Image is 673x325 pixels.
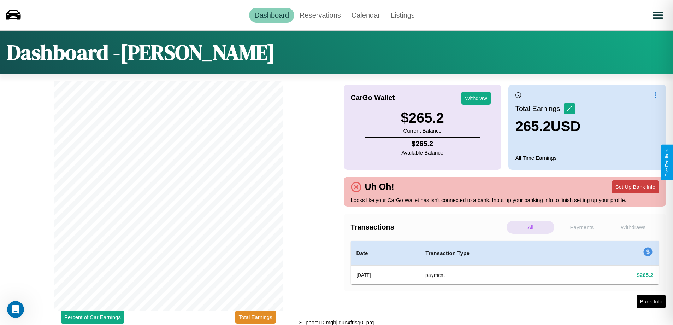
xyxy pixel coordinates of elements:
[356,249,414,257] h4: Date
[351,223,505,231] h4: Transactions
[351,195,659,205] p: Looks like your CarGo Wallet has isn't connected to a bank. Input up your banking info to finish ...
[401,148,443,157] p: Available Balance
[7,301,24,318] iframe: Intercom live chat
[401,140,443,148] h4: $ 265.2
[235,311,276,324] button: Total Earnings
[637,271,653,279] h4: $ 265.2
[515,102,564,115] p: Total Earnings
[7,38,275,67] h1: Dashboard - [PERSON_NAME]
[249,8,294,23] a: Dashboard
[558,221,606,234] p: Payments
[507,221,554,234] p: All
[425,249,561,257] h4: Transaction Type
[61,311,124,324] button: Percent of Car Earnings
[420,266,566,285] th: payment
[361,182,398,192] h4: Uh Oh!
[461,92,491,105] button: Withdraw
[385,8,420,23] a: Listings
[401,126,444,135] p: Current Balance
[648,5,668,25] button: Open menu
[351,241,659,284] table: simple table
[294,8,346,23] a: Reservations
[609,221,657,234] p: Withdraws
[515,118,581,134] h3: 265.2 USD
[401,110,444,126] h3: $ 265.2
[346,8,385,23] a: Calendar
[351,94,395,102] h4: CarGo Wallet
[612,180,659,193] button: Set Up Bank Info
[515,153,659,163] p: All Time Earnings
[637,295,666,308] button: Bank Info
[665,148,669,177] div: Give Feedback
[351,266,420,285] th: [DATE]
